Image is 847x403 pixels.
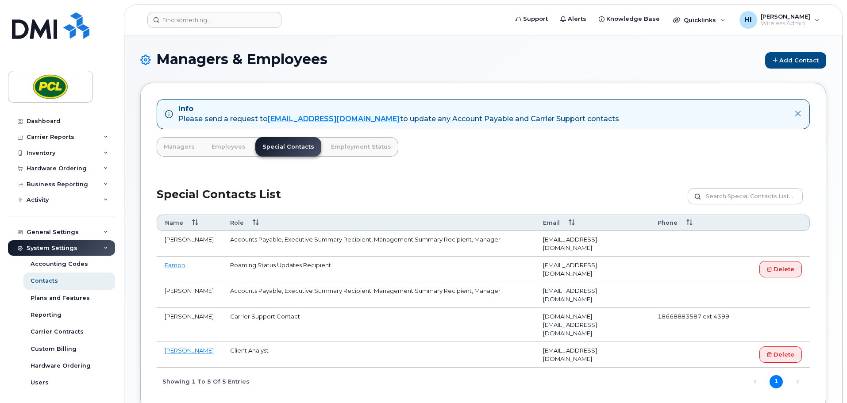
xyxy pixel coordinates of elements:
[535,342,650,368] td: [EMAIL_ADDRESS][DOMAIN_NAME]
[535,215,650,231] th: Email: activate to sort column ascending
[535,308,650,342] td: [DOMAIN_NAME][EMAIL_ADDRESS][DOMAIN_NAME]
[791,375,804,388] a: Next
[165,347,214,354] a: [PERSON_NAME]
[759,261,802,277] a: Delete
[157,188,281,215] h2: Special Contacts List
[204,137,253,157] a: Employees
[157,231,222,257] td: [PERSON_NAME]
[770,375,783,388] a: 1
[157,308,222,342] td: [PERSON_NAME]
[535,257,650,282] td: [EMAIL_ADDRESS][DOMAIN_NAME]
[222,215,535,231] th: Role: activate to sort column ascending
[535,282,650,308] td: [EMAIL_ADDRESS][DOMAIN_NAME]
[759,346,802,363] a: Delete
[140,51,826,69] h1: Managers & Employees
[178,114,619,124] div: Please send a request to to update any Account Payable and Carrier Support contacts
[324,137,398,157] a: Employment Status
[222,282,535,308] td: Accounts Payable, Executive Summary Recipient, Management Summary Recipient, Manager
[222,342,535,368] td: Client Analyst
[748,375,762,388] a: Previous
[178,104,193,113] strong: Info
[222,231,535,257] td: Accounts Payable, Executive Summary Recipient, Management Summary Recipient, Manager
[268,115,400,123] a: [EMAIL_ADDRESS][DOMAIN_NAME]
[650,308,746,342] td: 18668883587 ext 4399
[650,215,746,231] th: Phone: activate to sort column ascending
[157,215,222,231] th: Name: activate to sort column ascending
[255,137,321,157] a: Special Contacts
[157,373,250,388] div: Showing 1 to 5 of 5 entries
[222,257,535,282] td: Roaming Status Updates Recipient
[165,261,185,269] a: Eamon
[157,282,222,308] td: [PERSON_NAME]
[222,308,535,342] td: Carrier Support Contact
[157,137,202,157] a: Managers
[535,231,650,257] td: [EMAIL_ADDRESS][DOMAIN_NAME]
[765,52,826,69] a: Add Contact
